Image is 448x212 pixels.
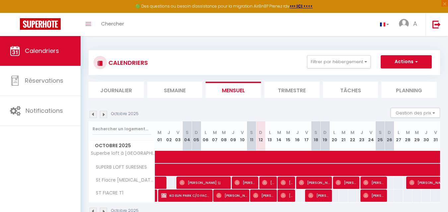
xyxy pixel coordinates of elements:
li: Planning [381,82,437,98]
li: Mensuel [206,82,261,98]
span: [PERSON_NAME] [299,176,330,189]
span: [PERSON_NAME] [PERSON_NAME] [262,176,274,189]
th: 18 [311,121,321,151]
abbr: V [305,129,308,136]
span: Notifications [26,106,63,115]
th: 04 [183,121,192,151]
span: Superbe loft à [GEOGRAPHIC_DATA]/ [GEOGRAPHIC_DATA] [90,151,156,156]
th: 23 [357,121,366,151]
th: 21 [339,121,348,151]
th: 25 [376,121,385,151]
th: 27 [394,121,403,151]
li: Semaine [147,82,203,98]
span: [PERSON_NAME] [234,176,256,189]
th: 07 [210,121,220,151]
abbr: M [222,129,226,136]
abbr: S [186,129,189,136]
abbr: V [369,129,372,136]
th: 15 [284,121,293,151]
span: KO EUN PARK C/O FACTORY OF FAITH SRL [161,189,211,202]
span: Calendriers [25,47,59,55]
th: 10 [238,121,247,151]
span: [PERSON_NAME] [281,176,293,189]
span: [PERSON_NAME] [336,176,357,189]
img: ... [399,19,409,29]
button: Gestion des prix [391,108,440,118]
abbr: J [425,129,427,136]
th: 29 [413,121,422,151]
th: 26 [385,121,394,151]
abbr: M [342,129,346,136]
abbr: S [379,129,382,136]
th: 20 [330,121,339,151]
th: 14 [275,121,284,151]
abbr: V [176,129,179,136]
abbr: L [205,129,207,136]
span: A [413,20,417,28]
th: 08 [220,121,229,151]
th: 28 [403,121,413,151]
abbr: M [351,129,354,136]
button: Filtrer par hébergement [307,55,371,68]
p: Octobre 2025 [111,111,139,117]
abbr: M [213,129,217,136]
li: Trimestre [264,82,320,98]
img: logout [432,20,441,28]
th: 06 [201,121,210,151]
th: 22 [348,121,357,151]
th: 01 [155,121,164,151]
abbr: J [360,129,363,136]
input: Rechercher un logement... [93,123,151,135]
span: [PERSON_NAME] [281,189,293,202]
abbr: L [333,129,335,136]
a: Chercher [96,13,129,36]
abbr: L [398,129,400,136]
abbr: S [314,129,317,136]
img: Super Booking [20,18,61,30]
abbr: J [296,129,299,136]
span: [PERSON_NAME] [253,189,275,202]
abbr: D [195,129,198,136]
th: 16 [293,121,302,151]
abbr: M [277,129,281,136]
th: 05 [192,121,201,151]
span: [PERSON_NAME] [216,189,247,202]
th: 02 [164,121,173,151]
abbr: D [259,129,262,136]
span: [PERSON_NAME] [308,189,330,202]
th: 09 [228,121,238,151]
abbr: M [415,129,419,136]
h3: CALENDRIERS [107,55,148,70]
abbr: S [250,129,253,136]
a: >>> ICI <<<< [289,3,313,9]
span: Octobre 2025 [89,141,155,150]
th: 12 [256,121,265,151]
th: 11 [247,121,256,151]
abbr: D [323,129,327,136]
button: Actions [381,55,432,68]
abbr: L [269,129,271,136]
th: 17 [302,121,311,151]
abbr: V [434,129,437,136]
abbr: M [158,129,161,136]
abbr: J [232,129,234,136]
span: [PERSON_NAME] [363,189,385,202]
abbr: J [167,129,170,136]
span: [PERSON_NAME] Estañ [363,176,385,189]
th: 03 [173,121,183,151]
li: Journalier [89,82,144,98]
abbr: M [286,129,290,136]
th: 13 [265,121,275,151]
abbr: V [241,129,244,136]
abbr: D [388,129,391,136]
span: ST FIACRE T1 [90,190,125,197]
a: ... A [394,13,425,36]
th: 30 [421,121,431,151]
th: 24 [366,121,376,151]
abbr: M [406,129,410,136]
th: 31 [431,121,440,151]
th: 19 [320,121,330,151]
span: [PERSON_NAME] 임 [179,176,229,189]
span: Réservations [25,76,63,85]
